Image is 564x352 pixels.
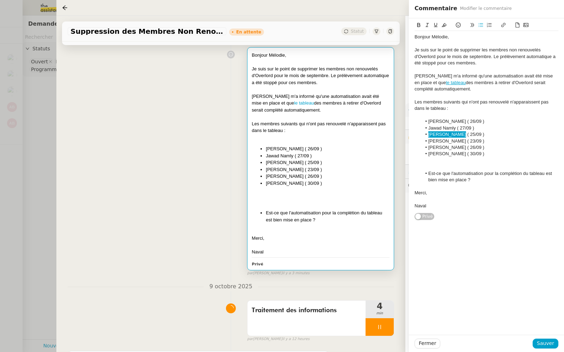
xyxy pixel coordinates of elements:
[247,270,309,276] small: [PERSON_NAME]
[405,165,564,178] div: ⏲️Tâches 35:04
[252,262,263,266] b: Privé
[415,99,558,112] div: Les membres suivants qui n'ont pas renouvelé n'apparaissent pas dans le tableau :
[247,336,253,342] span: par
[460,5,512,12] span: Modifier le commentaire
[537,339,554,347] span: Sauver
[422,138,559,144] li: [PERSON_NAME] ( 23/09 )
[415,339,440,348] button: Fermer
[405,103,564,117] div: ⚙️Procédures
[266,159,390,166] li: [PERSON_NAME] ( 25/09 )
[533,339,558,348] button: Sauver
[282,270,309,276] span: il y a 3 minutes
[419,339,436,347] span: Fermer
[266,152,390,159] li: Jawad Namly ( 27/09 )
[252,52,390,59] div: Bonjour Mélodie,
[252,65,390,86] div: Je suis sur le point de supprimer les membres non renouvelés d'Overlord pour le mois de septembre...
[266,173,390,180] li: [PERSON_NAME] ( 26/09 )
[405,130,564,144] div: 🔐Données client
[408,106,445,114] span: ⚙️
[422,170,559,183] li: Est-ce que l'automatisation pour la complétion du tableau est bien mise en place ?
[70,28,223,35] span: Suppression des Membres Non Renouvelés - 15 septembre 2025
[415,213,434,220] button: Privé
[266,145,390,152] li: [PERSON_NAME] ( 26/09 )
[266,166,390,173] li: [PERSON_NAME] ( 23/09 )
[252,249,390,256] div: Naval
[252,93,390,114] div: [PERSON_NAME] m'a informé qu'une automatisation avait été mise en place et que des membres à reti...
[422,213,433,220] span: Privé
[204,282,258,291] span: 9 octobre 2025
[422,125,559,131] li: Jawad Namly ( 27/09 )
[408,169,460,174] span: ⏲️
[408,183,466,188] span: 💬
[415,34,558,40] div: Bonjour Mélodie,
[294,100,314,106] a: le tableau
[415,47,558,66] div: Je suis sur le point de supprimer les membres non renouvelés d'Overlord pour le mois de septembre...
[415,203,558,209] div: Naval
[247,336,309,342] small: [PERSON_NAME]
[405,179,564,193] div: 💬Commentaires 7
[252,235,390,242] div: Merci,
[366,302,394,310] span: 4
[446,80,466,85] a: le tableau
[247,270,253,276] span: par
[408,133,454,141] span: 🔐
[252,120,390,134] div: Les membres suivants qui n'ont pas renouvelé n'apparaissent pas dans le tableau :
[266,180,390,187] li: [PERSON_NAME] ( 30/09 )
[282,336,309,342] span: il y a 12 heures
[351,29,364,34] span: Statut
[236,30,261,34] div: En attente
[366,310,394,316] span: min
[252,305,361,316] span: Traitement des informations
[415,190,558,196] div: Merci,
[422,151,559,157] li: [PERSON_NAME] ( 30/09 )
[422,144,559,151] li: [PERSON_NAME] ( 26/09 )
[415,73,558,92] div: [PERSON_NAME] m'a informé qu'une automatisation avait été mise en place et que des membres à reti...
[422,118,559,125] li: [PERSON_NAME] ( 26/09 )
[266,209,390,223] li: Est-ce que l'automatisation pour la complétion du tableau est bien mise en place ?
[422,131,559,138] li: [PERSON_NAME] ( 25/09 )
[415,4,457,13] span: Commentaire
